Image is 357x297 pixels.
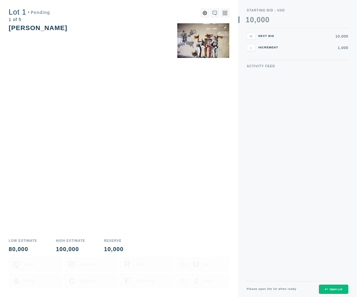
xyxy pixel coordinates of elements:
[9,17,50,22] div: 1 of 5
[9,9,50,16] div: Lot 1
[247,64,348,68] div: Activity Feed
[250,16,254,24] div: 0
[319,285,348,294] button: Open Lot
[9,24,67,31] div: [PERSON_NAME]
[250,34,252,38] span: N
[104,246,124,252] div: 10,000
[104,239,124,242] div: Reserve
[246,16,250,24] div: 1
[9,246,37,252] div: 80,000
[247,33,255,40] button: N
[325,288,342,291] div: Open Lot
[258,46,280,49] div: Increment
[56,239,85,242] div: High Estimate
[261,16,265,24] div: 0
[247,44,255,51] button: I
[250,46,251,50] span: I
[283,34,348,38] div: 10,000
[9,239,37,242] div: Low Estimate
[265,16,270,24] div: 0
[247,9,348,12] div: Starting Bid - USD
[56,246,85,252] div: 100,000
[247,288,297,290] div: Please open the lot when ready
[254,16,256,89] div: ,
[283,46,348,50] div: 1,000
[258,35,280,38] div: Next Bid
[28,10,50,15] div: Pending
[257,16,261,24] div: 0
